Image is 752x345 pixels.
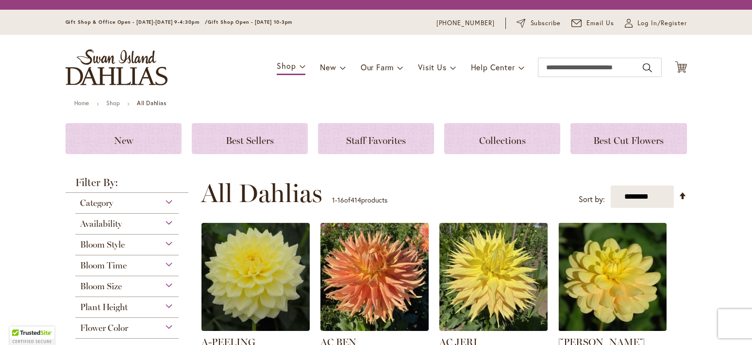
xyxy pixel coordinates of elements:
a: New [66,123,182,154]
span: Subscribe [531,18,561,28]
span: Staff Favorites [346,135,406,146]
a: Shop [106,99,120,107]
span: 1 [332,195,335,204]
span: Bloom Time [80,260,127,271]
div: TrustedSite Certified [10,327,54,345]
p: - of products [332,192,387,208]
a: Best Cut Flowers [570,123,686,154]
a: Email Us [571,18,614,28]
a: [PHONE_NUMBER] [436,18,495,28]
span: Availability [80,219,122,229]
img: AHOY MATEY [558,223,667,331]
span: Bloom Style [80,239,125,250]
label: Sort by: [579,190,605,208]
span: Email Us [586,18,614,28]
span: All Dahlias [201,179,322,208]
span: Plant Height [80,302,128,313]
a: A-Peeling [201,324,310,333]
a: Home [74,99,89,107]
span: Our Farm [361,62,394,72]
button: Search [643,60,652,76]
span: Collections [479,135,526,146]
span: Shop [277,61,296,71]
span: Gift Shop & Office Open - [DATE]-[DATE] 9-4:30pm / [66,19,208,25]
a: Subscribe [517,18,561,28]
span: Bloom Size [80,281,122,292]
img: AC Jeri [439,223,548,331]
span: Best Cut Flowers [593,135,664,146]
a: AC BEN [320,324,429,333]
a: AHOY MATEY [558,324,667,333]
strong: All Dahlias [137,99,167,107]
a: Best Sellers [192,123,308,154]
a: Collections [444,123,560,154]
a: AC Jeri [439,324,548,333]
span: Best Sellers [226,135,274,146]
span: 414 [351,195,361,204]
img: AC BEN [320,223,429,331]
span: Flower Color [80,323,128,333]
span: New [320,62,336,72]
span: Category [80,198,113,208]
strong: Filter By: [66,177,189,193]
span: Gift Shop Open - [DATE] 10-3pm [208,19,292,25]
span: Visit Us [418,62,446,72]
a: store logo [66,49,167,85]
span: 16 [337,195,344,204]
span: New [114,135,133,146]
a: Log In/Register [625,18,687,28]
span: Log In/Register [637,18,687,28]
span: Help Center [471,62,515,72]
img: A-Peeling [201,223,310,331]
a: Staff Favorites [318,123,434,154]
